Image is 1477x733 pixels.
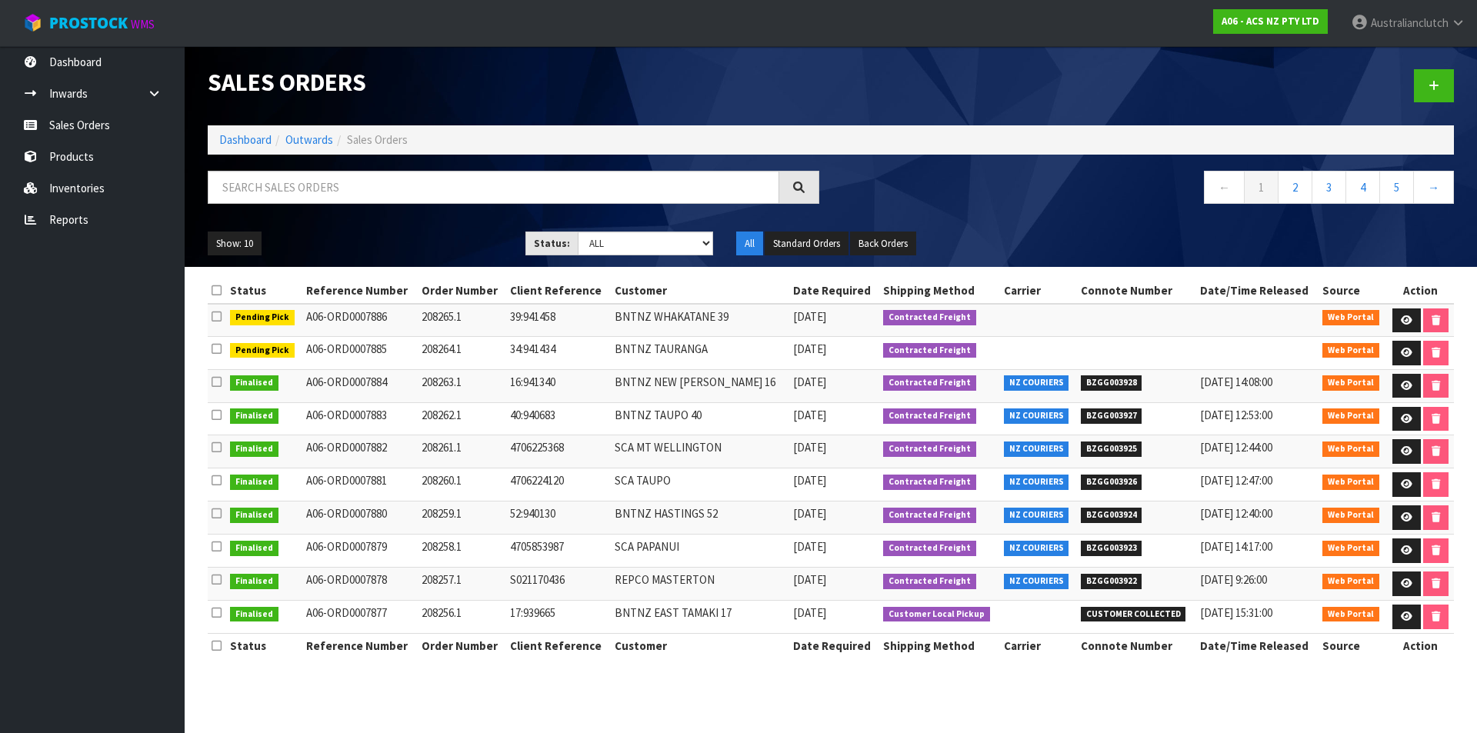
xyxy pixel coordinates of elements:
th: Carrier [1000,278,1077,303]
button: Show: 10 [208,232,262,256]
span: Finalised [230,375,278,391]
span: Web Portal [1322,408,1379,424]
span: [DATE] 12:47:00 [1200,473,1272,488]
th: Customer [611,278,789,303]
span: Pending Pick [230,310,295,325]
span: Customer Local Pickup [883,607,990,622]
a: 3 [1312,171,1346,204]
span: Finalised [230,475,278,490]
span: [DATE] 15:31:00 [1200,605,1272,620]
span: NZ COURIERS [1004,508,1069,523]
span: Web Portal [1322,343,1379,358]
td: A06-ORD0007883 [302,402,418,435]
td: 17:939665 [506,601,611,634]
span: [DATE] [793,539,826,554]
th: Order Number [418,278,506,303]
span: Web Portal [1322,574,1379,589]
th: Date Required [789,633,879,658]
img: cube-alt.png [23,13,42,32]
h1: Sales Orders [208,69,819,96]
td: BNTNZ EAST TAMAKI 17 [611,601,789,634]
span: Web Portal [1322,310,1379,325]
span: BZGG003923 [1081,541,1142,556]
a: 4 [1345,171,1380,204]
td: 40:940683 [506,402,611,435]
span: Sales Orders [347,132,408,147]
td: A06-ORD0007882 [302,435,418,468]
td: 208259.1 [418,501,506,535]
span: NZ COURIERS [1004,475,1069,490]
th: Date Required [789,278,879,303]
span: Contracted Freight [883,343,976,358]
span: [DATE] 12:40:00 [1200,506,1272,521]
td: A06-ORD0007885 [302,337,418,370]
th: Order Number [418,633,506,658]
td: 208257.1 [418,568,506,601]
th: Shipping Method [879,633,1000,658]
td: 4706224120 [506,468,611,501]
span: Web Portal [1322,375,1379,391]
td: A06-ORD0007877 [302,601,418,634]
span: BZGG003924 [1081,508,1142,523]
span: Web Portal [1322,441,1379,457]
span: BZGG003927 [1081,408,1142,424]
span: Contracted Freight [883,541,976,556]
span: Finalised [230,408,278,424]
td: BNTNZ WHAKATANE 39 [611,304,789,337]
td: 208262.1 [418,402,506,435]
th: Client Reference [506,278,611,303]
a: Dashboard [219,132,272,147]
span: BZGG003925 [1081,441,1142,457]
td: 208260.1 [418,468,506,501]
td: 4705853987 [506,535,611,568]
span: Web Portal [1322,607,1379,622]
span: Finalised [230,541,278,556]
span: [DATE] 14:08:00 [1200,375,1272,389]
th: Carrier [1000,633,1077,658]
button: Standard Orders [765,232,849,256]
th: Action [1386,633,1454,658]
td: 208258.1 [418,535,506,568]
td: A06-ORD0007880 [302,501,418,535]
td: 4706225368 [506,435,611,468]
span: [DATE] [793,342,826,356]
th: Customer [611,633,789,658]
td: 16:941340 [506,369,611,402]
th: Reference Number [302,278,418,303]
span: BZGG003928 [1081,375,1142,391]
a: 5 [1379,171,1414,204]
span: Finalised [230,574,278,589]
span: [DATE] 9:26:00 [1200,572,1267,587]
span: NZ COURIERS [1004,541,1069,556]
span: [DATE] 14:17:00 [1200,539,1272,554]
span: [DATE] [793,408,826,422]
span: BZGG003926 [1081,475,1142,490]
span: ProStock [49,13,128,33]
span: Web Portal [1322,508,1379,523]
span: Finalised [230,607,278,622]
th: Date/Time Released [1196,278,1319,303]
th: Status [226,278,302,303]
span: Contracted Freight [883,441,976,457]
span: Contracted Freight [883,408,976,424]
span: Finalised [230,508,278,523]
td: BNTNZ NEW [PERSON_NAME] 16 [611,369,789,402]
a: ← [1204,171,1245,204]
td: BNTNZ TAURANGA [611,337,789,370]
span: [DATE] 12:53:00 [1200,408,1272,422]
span: NZ COURIERS [1004,441,1069,457]
td: 208261.1 [418,435,506,468]
span: [DATE] [793,309,826,324]
th: Connote Number [1077,278,1196,303]
th: Source [1319,633,1386,658]
td: 34:941434 [506,337,611,370]
td: SCA MT WELLINGTON [611,435,789,468]
span: CUSTOMER COLLECTED [1081,607,1186,622]
a: Outwards [285,132,333,147]
span: Contracted Freight [883,375,976,391]
td: A06-ORD0007886 [302,304,418,337]
span: Web Portal [1322,541,1379,556]
th: Source [1319,278,1386,303]
span: Web Portal [1322,475,1379,490]
span: Pending Pick [230,343,295,358]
